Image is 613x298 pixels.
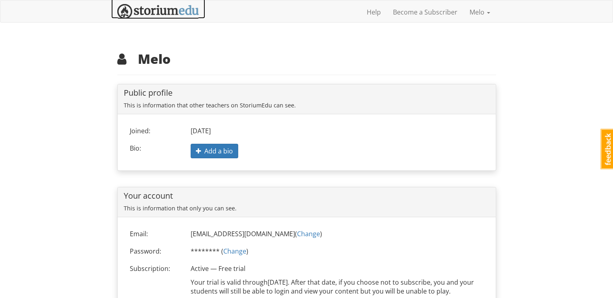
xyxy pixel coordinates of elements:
button: Add a bio [191,144,238,159]
div: [EMAIL_ADDRESS][DOMAIN_NAME] ( ) [185,229,490,239]
div: Bio: [124,144,185,153]
div: Email: [124,229,185,239]
p: Your trial is valid through [DATE] . After that date, if you choose not to subscribe, you and you... [191,278,484,296]
a: Become a Subscriber [387,2,463,22]
h4: Your account [124,191,490,200]
div: [DATE] [185,126,490,136]
a: Melo [463,2,496,22]
p: This is information that other teachers on StoriumEdu can see. [124,101,490,110]
div: Password: [124,247,185,256]
h4: Public profile [124,88,490,97]
h2: Melo [117,52,496,66]
a: Change [223,247,246,256]
span: Add a bio [196,147,233,155]
img: StoriumEDU [117,4,199,19]
a: Change [297,229,320,238]
div: Subscription: [124,264,185,273]
a: Help [361,2,387,22]
div: Joined: [124,126,185,136]
p: This is information that only you can see. [124,204,490,213]
p: Active — Free trial [191,264,484,273]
